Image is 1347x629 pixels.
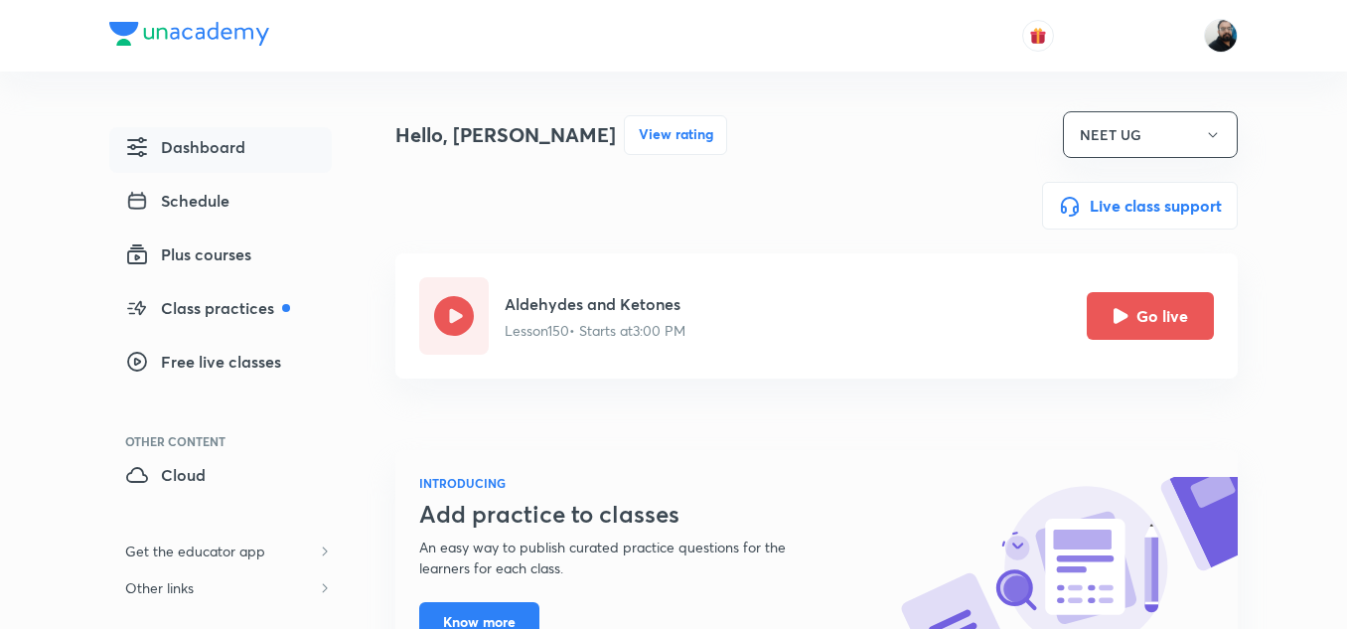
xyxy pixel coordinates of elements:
[1063,111,1238,158] button: NEET UG
[109,288,332,334] a: Class practices
[624,115,727,155] button: View rating
[109,569,210,606] h6: Other links
[505,292,685,316] h5: Aldehydes and Ketones
[1029,27,1047,45] img: avatar
[125,242,251,266] span: Plus courses
[419,474,834,492] h6: INTRODUCING
[1087,292,1214,340] button: Go live
[125,463,206,487] span: Cloud
[125,435,332,447] div: Other Content
[125,189,229,213] span: Schedule
[109,181,332,227] a: Schedule
[1022,20,1054,52] button: avatar
[1042,182,1238,230] button: Live class support
[1170,551,1325,607] iframe: Help widget launcher
[505,320,685,341] p: Lesson 150 • Starts at 3:00 PM
[109,533,281,569] h6: Get the educator app
[109,22,269,51] a: Company Logo
[125,296,290,320] span: Class practices
[109,22,269,46] img: Company Logo
[125,350,281,374] span: Free live classes
[125,135,245,159] span: Dashboard
[419,500,834,529] h3: Add practice to classes
[1204,19,1238,53] img: Sumit Kumar Agrawal
[419,537,834,578] p: An easy way to publish curated practice questions for the learners for each class.
[109,455,332,501] a: Cloud
[109,342,332,388] a: Free live classes
[395,120,616,150] h4: Hello, [PERSON_NAME]
[109,235,332,280] a: Plus courses
[109,127,332,173] a: Dashboard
